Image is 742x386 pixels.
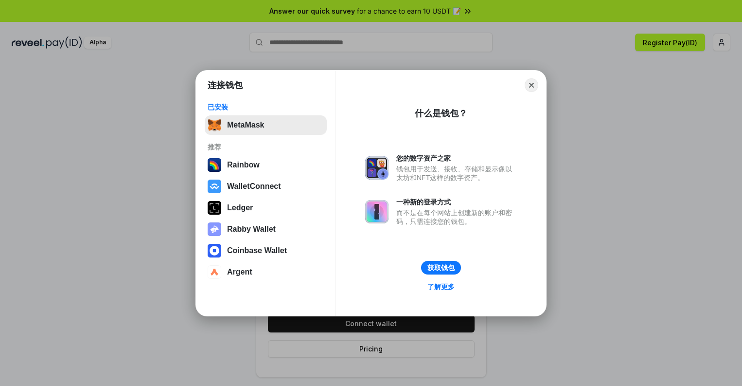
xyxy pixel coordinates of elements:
img: svg+xml,%3Csvg%20xmlns%3D%22http%3A%2F%2Fwww.w3.org%2F2000%2Fsvg%22%20fill%3D%22none%22%20viewBox... [365,156,389,180]
button: Coinbase Wallet [205,241,327,260]
button: MetaMask [205,115,327,135]
button: Argent [205,262,327,282]
div: WalletConnect [227,182,281,191]
button: Ledger [205,198,327,218]
div: 已安装 [208,103,324,111]
div: 了解更多 [427,282,455,291]
button: WalletConnect [205,177,327,196]
button: Rabby Wallet [205,220,327,239]
img: svg+xml,%3Csvg%20fill%3D%22none%22%20height%3D%2233%22%20viewBox%3D%220%200%2035%2033%22%20width%... [208,118,221,132]
div: Rainbow [227,161,260,169]
img: svg+xml,%3Csvg%20xmlns%3D%22http%3A%2F%2Fwww.w3.org%2F2000%2Fsvg%22%20fill%3D%22none%22%20viewBox... [208,222,221,236]
img: svg+xml,%3Csvg%20xmlns%3D%22http%3A%2F%2Fwww.w3.org%2F2000%2Fsvg%22%20width%3D%2228%22%20height%3... [208,201,221,215]
img: svg+xml,%3Csvg%20width%3D%22120%22%20height%3D%22120%22%20viewBox%3D%220%200%20120%20120%22%20fil... [208,158,221,172]
div: MetaMask [227,121,264,129]
div: Rabby Wallet [227,225,276,234]
div: 一种新的登录方式 [396,198,517,206]
div: 推荐 [208,143,324,151]
div: 您的数字资产之家 [396,154,517,163]
div: 什么是钱包？ [415,108,467,119]
h1: 连接钱包 [208,79,243,91]
a: 了解更多 [422,280,460,293]
img: svg+xml,%3Csvg%20width%3D%2228%22%20height%3D%2228%22%20viewBox%3D%220%200%2028%2028%22%20fill%3D... [208,180,221,193]
div: 钱包用于发送、接收、存储和显示像以太坊和NFT这样的数字资产。 [396,165,517,182]
div: 获取钱包 [427,263,455,272]
img: svg+xml,%3Csvg%20width%3D%2228%22%20height%3D%2228%22%20viewBox%3D%220%200%2028%2028%22%20fill%3D... [208,244,221,257]
button: Close [525,78,538,92]
img: svg+xml,%3Csvg%20width%3D%2228%22%20height%3D%2228%22%20viewBox%3D%220%200%2028%2028%22%20fill%3D... [208,265,221,279]
div: Coinbase Wallet [227,246,287,255]
button: 获取钱包 [421,261,461,275]
div: Argent [227,268,252,276]
button: Rainbow [205,155,327,175]
img: svg+xml,%3Csvg%20xmlns%3D%22http%3A%2F%2Fwww.w3.org%2F2000%2Fsvg%22%20fill%3D%22none%22%20viewBox... [365,200,389,223]
div: Ledger [227,203,253,212]
div: 而不是在每个网站上创建新的账户和密码，只需连接您的钱包。 [396,208,517,226]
